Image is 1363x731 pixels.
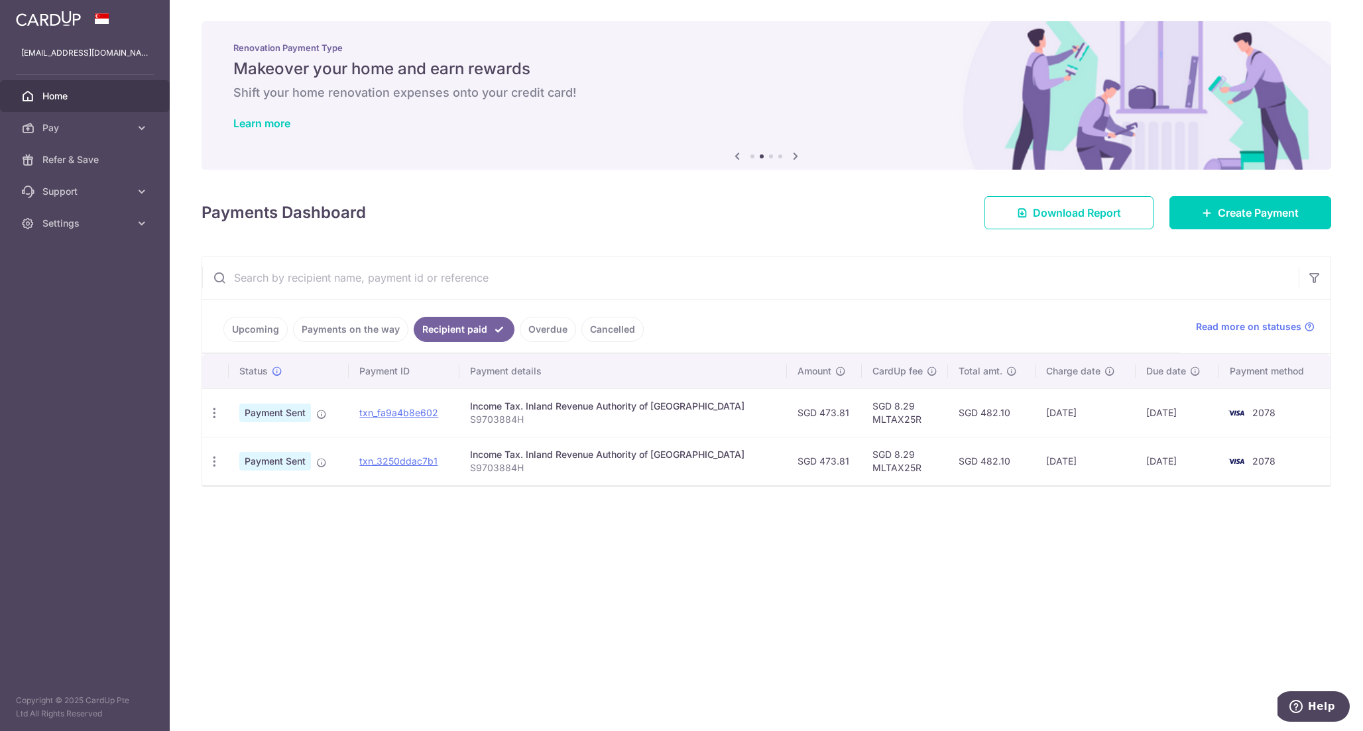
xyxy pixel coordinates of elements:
[581,317,644,342] a: Cancelled
[470,413,776,426] p: S9703884H
[359,407,438,418] a: txn_fa9a4b8e602
[233,85,1299,101] h6: Shift your home renovation expenses onto your credit card!
[233,117,290,130] a: Learn more
[1223,405,1250,421] img: Bank Card
[959,365,1002,378] span: Total amt.
[1136,388,1219,437] td: [DATE]
[1169,196,1331,229] a: Create Payment
[1146,365,1186,378] span: Due date
[1196,320,1315,333] a: Read more on statuses
[42,217,130,230] span: Settings
[798,365,831,378] span: Amount
[42,89,130,103] span: Home
[414,317,514,342] a: Recipient paid
[293,317,408,342] a: Payments on the way
[787,388,862,437] td: SGD 473.81
[239,404,311,422] span: Payment Sent
[1223,453,1250,469] img: Bank Card
[202,21,1331,170] img: Renovation banner
[239,452,311,471] span: Payment Sent
[872,365,923,378] span: CardUp fee
[349,354,459,388] th: Payment ID
[16,11,81,27] img: CardUp
[233,58,1299,80] h5: Makeover your home and earn rewards
[239,365,268,378] span: Status
[21,46,148,60] p: [EMAIL_ADDRESS][DOMAIN_NAME]
[470,400,776,413] div: Income Tax. Inland Revenue Authority of [GEOGRAPHIC_DATA]
[233,42,1299,53] p: Renovation Payment Type
[470,448,776,461] div: Income Tax. Inland Revenue Authority of [GEOGRAPHIC_DATA]
[459,354,786,388] th: Payment details
[948,388,1036,437] td: SGD 482.10
[42,153,130,166] span: Refer & Save
[948,437,1036,485] td: SGD 482.10
[862,388,948,437] td: SGD 8.29 MLTAX25R
[42,121,130,135] span: Pay
[1218,205,1299,221] span: Create Payment
[1033,205,1121,221] span: Download Report
[1252,407,1275,418] span: 2078
[1196,320,1301,333] span: Read more on statuses
[520,317,576,342] a: Overdue
[1036,437,1135,485] td: [DATE]
[1219,354,1331,388] th: Payment method
[359,455,438,467] a: txn_3250ddac7b1
[1252,455,1275,467] span: 2078
[1046,365,1100,378] span: Charge date
[984,196,1154,229] a: Download Report
[470,461,776,475] p: S9703884H
[1277,691,1350,724] iframe: Opens a widget where you can find more information
[1136,437,1219,485] td: [DATE]
[202,201,366,225] h4: Payments Dashboard
[223,317,288,342] a: Upcoming
[787,437,862,485] td: SGD 473.81
[1036,388,1135,437] td: [DATE]
[42,185,130,198] span: Support
[202,256,1299,299] input: Search by recipient name, payment id or reference
[862,437,948,485] td: SGD 8.29 MLTAX25R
